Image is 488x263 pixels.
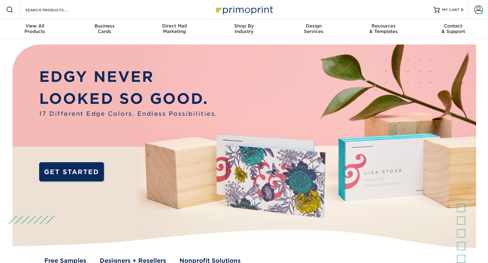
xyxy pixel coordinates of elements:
[279,23,349,34] div: Services
[70,23,139,34] div: Cards
[279,20,349,39] a: DesignServices
[39,110,217,119] span: 17 Different Edge Colors. Endless Possibilities.
[418,20,488,39] a: Contact& Support
[70,20,139,39] a: BusinessCards
[209,23,279,29] span: Shop By
[209,20,279,39] a: Shop ByIndustry
[70,23,139,29] span: Business
[279,23,349,29] span: Design
[442,7,460,13] span: MY CART
[139,20,209,39] a: Direct MailMarketing
[39,66,217,88] p: EDGY NEVER
[349,23,418,29] span: Resources
[209,23,279,34] div: Industry
[349,23,418,34] div: & Templates
[39,162,104,181] a: GET STARTED
[461,8,464,12] span: 0
[213,3,275,16] img: Primoprint
[139,23,209,29] span: Direct Mail
[418,23,488,34] div: & Support
[139,23,209,34] div: Marketing
[418,23,488,29] span: Contact
[349,20,418,39] a: Resources& Templates
[25,6,84,13] input: SEARCH PRODUCTS.....
[39,88,217,110] p: LOOKED SO GOOD.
